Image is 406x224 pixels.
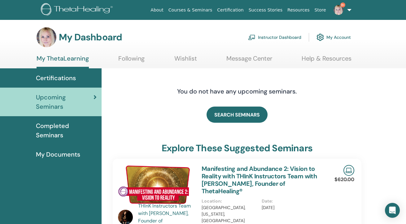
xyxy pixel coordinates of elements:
p: [DATE] [262,204,318,211]
img: logo.png [41,3,115,17]
img: chalkboard-teacher.svg [248,34,255,40]
div: Open Intercom Messenger [385,203,400,218]
a: Manifesting and Abundance 2: Vision to Reality with THInK Instructors Team with [PERSON_NAME], Fo... [202,165,317,195]
a: Wishlist [174,55,197,67]
img: Live Online Seminar [343,165,354,176]
a: My ThetaLearning [37,55,89,68]
a: Store [312,4,329,16]
img: Manifesting and Abundance 2: Vision to Reality [118,165,194,204]
span: SEARCH SEMINARS [214,112,260,118]
span: Completed Seminars [36,121,97,140]
img: default.jpg [334,5,343,15]
a: Following [118,55,145,67]
p: $620.00 [334,176,354,183]
h3: explore these suggested seminars [162,143,312,154]
a: Resources [285,4,312,16]
a: Certification [215,4,246,16]
span: 9+ [340,2,345,7]
a: My Account [317,30,351,44]
span: My Documents [36,150,80,159]
img: default.jpg [37,27,56,47]
h4: You do not have any upcoming seminars. [139,88,334,95]
h3: My Dashboard [59,32,122,43]
a: Help & Resources [302,55,351,67]
a: About [148,4,166,16]
a: Message Center [226,55,272,67]
p: [GEOGRAPHIC_DATA], [US_STATE], [GEOGRAPHIC_DATA] [202,204,258,224]
span: Certifications [36,73,76,83]
p: Location : [202,198,258,204]
span: Upcoming Seminars [36,93,94,111]
p: Date : [262,198,318,204]
a: Instructor Dashboard [248,30,301,44]
a: Success Stories [246,4,285,16]
img: cog.svg [317,32,324,43]
a: SEARCH SEMINARS [207,107,268,123]
a: Courses & Seminars [166,4,215,16]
